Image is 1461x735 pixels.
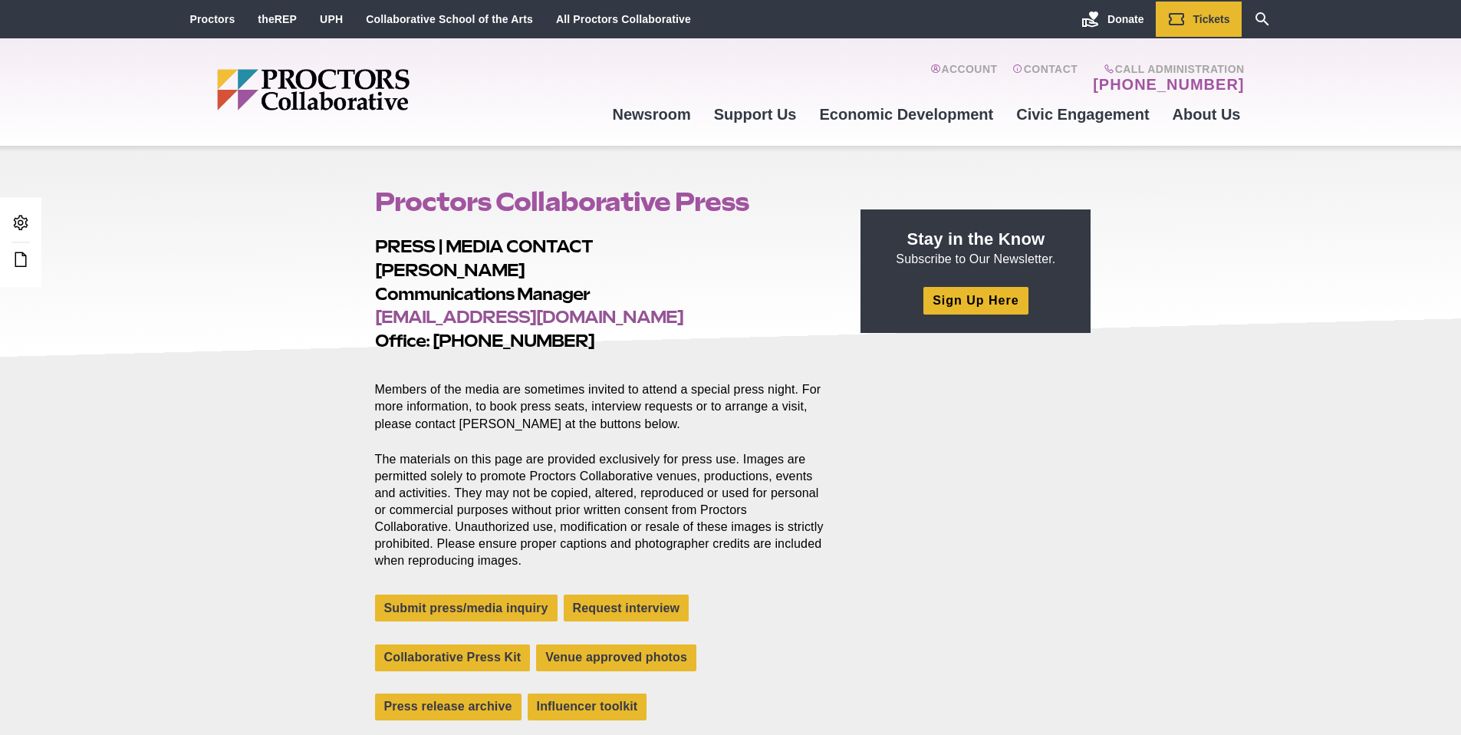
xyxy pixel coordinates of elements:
a: [EMAIL_ADDRESS][DOMAIN_NAME] [375,307,683,327]
a: Influencer toolkit [528,694,647,720]
p: Subscribe to Our Newsletter. [879,228,1072,268]
p: Members of the media are sometimes invited to attend a special press night. For more information,... [375,364,826,432]
a: Search [1242,2,1283,37]
a: All Proctors Collaborative [556,13,691,25]
a: About Us [1161,94,1252,135]
span: Call Administration [1088,63,1244,75]
strong: Stay in the Know [907,229,1045,249]
a: Newsroom [601,94,702,135]
a: Request interview [564,595,689,621]
a: Venue approved photos [536,644,696,671]
a: Admin Area [8,210,34,239]
a: Economic Development [808,94,1005,135]
a: Press release archive [375,694,522,720]
p: The materials on this page are provided exclusively for press use. Images are permitted solely to... [375,451,826,570]
img: Proctors logo [217,69,528,110]
a: theREP [258,13,297,25]
a: [PHONE_NUMBER] [1093,75,1244,94]
h2: PRESS | MEDIA CONTACT [PERSON_NAME] Communications Manager Office: [PHONE_NUMBER] [375,235,826,353]
a: Collaborative School of the Arts [366,13,533,25]
span: Tickets [1193,13,1230,25]
a: Donate [1070,2,1155,37]
a: Proctors [190,13,235,25]
a: Account [930,63,997,94]
a: Civic Engagement [1005,94,1160,135]
a: Contact [1012,63,1078,94]
a: UPH [320,13,343,25]
h1: Proctors Collaborative Press [375,187,826,216]
span: Donate [1107,13,1143,25]
a: Support Us [703,94,808,135]
a: Submit press/media inquiry [375,595,558,621]
a: Sign Up Here [923,287,1028,314]
a: Edit this Post/Page [8,247,34,275]
a: Tickets [1156,2,1242,37]
a: Collaborative Press Kit [375,644,531,671]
